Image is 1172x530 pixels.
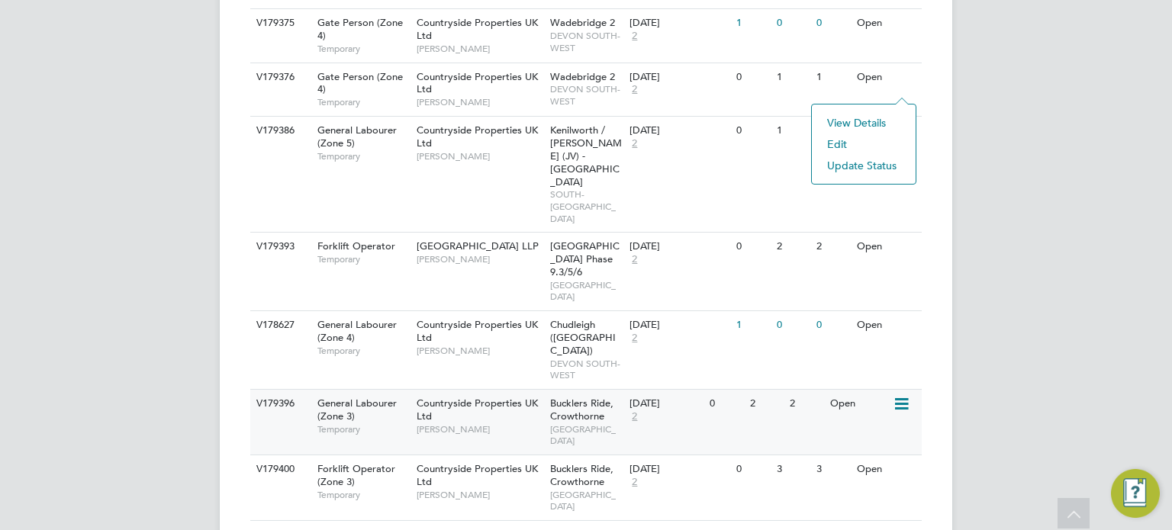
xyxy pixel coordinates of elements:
span: Gate Person (Zone 4) [317,70,403,96]
span: Countryside Properties UK Ltd [417,397,538,422]
div: V179393 [253,233,306,261]
span: SOUTH-[GEOGRAPHIC_DATA] [550,188,623,224]
div: V179386 [253,117,306,145]
span: Countryside Properties UK Ltd [417,16,538,42]
span: [PERSON_NAME] [417,423,543,435]
span: Forklift Operator [317,239,395,252]
span: [PERSON_NAME] [417,489,543,501]
span: DEVON SOUTH-WEST [550,30,623,53]
span: Gate Person (Zone 4) [317,16,403,42]
div: 2 [773,233,813,261]
div: 0 [813,9,852,37]
div: V179376 [253,63,306,92]
span: [GEOGRAPHIC_DATA] Phase 9.3/5/6 [550,239,620,278]
span: Temporary [317,489,409,501]
span: 2 [629,30,639,43]
div: 1 [732,9,772,37]
div: 0 [773,9,813,37]
span: Temporary [317,423,409,435]
div: 1 [773,117,813,145]
div: 2 [746,390,786,418]
span: Chudleigh ([GEOGRAPHIC_DATA]) [550,318,616,357]
li: Update Status [819,155,908,176]
div: V179375 [253,9,306,37]
div: 0 [706,390,745,418]
div: 0 [732,233,772,261]
div: Open [853,63,919,92]
span: DEVON SOUTH-WEST [550,358,623,381]
span: Countryside Properties UK Ltd [417,70,538,96]
span: Countryside Properties UK Ltd [417,124,538,149]
span: 2 [629,332,639,345]
div: 2 [786,390,826,418]
span: Bucklers Ride, Crowthorne [550,397,613,422]
span: Wadebridge 2 [550,16,615,29]
span: Temporary [317,150,409,162]
span: General Labourer (Zone 3) [317,397,397,422]
span: [PERSON_NAME] [417,253,543,265]
span: [GEOGRAPHIC_DATA] [550,279,623,303]
span: Forklift Operator (Zone 3) [317,462,395,488]
span: Kenilworth / [PERSON_NAME] (JV) - [GEOGRAPHIC_DATA] [550,124,622,188]
div: Open [853,9,919,37]
div: 1 [732,311,772,339]
span: General Labourer (Zone 4) [317,318,397,344]
span: DEVON SOUTH-WEST [550,83,623,107]
span: [PERSON_NAME] [417,43,543,55]
li: View Details [819,112,908,133]
li: Edit [819,133,908,155]
div: [DATE] [629,240,729,253]
span: Temporary [317,96,409,108]
div: 0 [732,63,772,92]
div: Open [853,455,919,483]
span: Temporary [317,253,409,265]
div: 1 [813,63,852,92]
div: V179396 [253,390,306,418]
span: 2 [629,476,639,489]
span: Countryside Properties UK Ltd [417,462,538,488]
span: [PERSON_NAME] [417,96,543,108]
div: Open [826,390,893,418]
span: 2 [629,410,639,423]
div: [DATE] [629,463,729,476]
span: [GEOGRAPHIC_DATA] [550,489,623,512]
span: 2 [629,137,639,150]
span: Wadebridge 2 [550,70,615,83]
div: 2 [813,233,852,261]
div: V179400 [253,455,306,483]
span: 2 [629,253,639,266]
span: [GEOGRAPHIC_DATA] [550,423,623,447]
div: V178627 [253,311,306,339]
div: Open [853,311,919,339]
span: Bucklers Ride, Crowthorne [550,462,613,488]
span: Temporary [317,43,409,55]
div: 3 [773,455,813,483]
div: 0 [732,455,772,483]
span: [PERSON_NAME] [417,150,543,162]
span: [PERSON_NAME] [417,345,543,357]
div: [DATE] [629,124,729,137]
div: [DATE] [629,71,729,84]
div: 0 [813,311,852,339]
button: Engage Resource Center [1111,469,1160,518]
div: [DATE] [629,17,729,30]
div: [DATE] [629,397,702,410]
span: Temporary [317,345,409,357]
div: 1 [773,63,813,92]
div: 3 [813,455,852,483]
span: 2 [629,83,639,96]
div: 0 [773,311,813,339]
span: [GEOGRAPHIC_DATA] LLP [417,239,539,252]
div: [DATE] [629,319,729,332]
div: Open [853,233,919,261]
div: 0 [732,117,772,145]
span: General Labourer (Zone 5) [317,124,397,149]
span: Countryside Properties UK Ltd [417,318,538,344]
